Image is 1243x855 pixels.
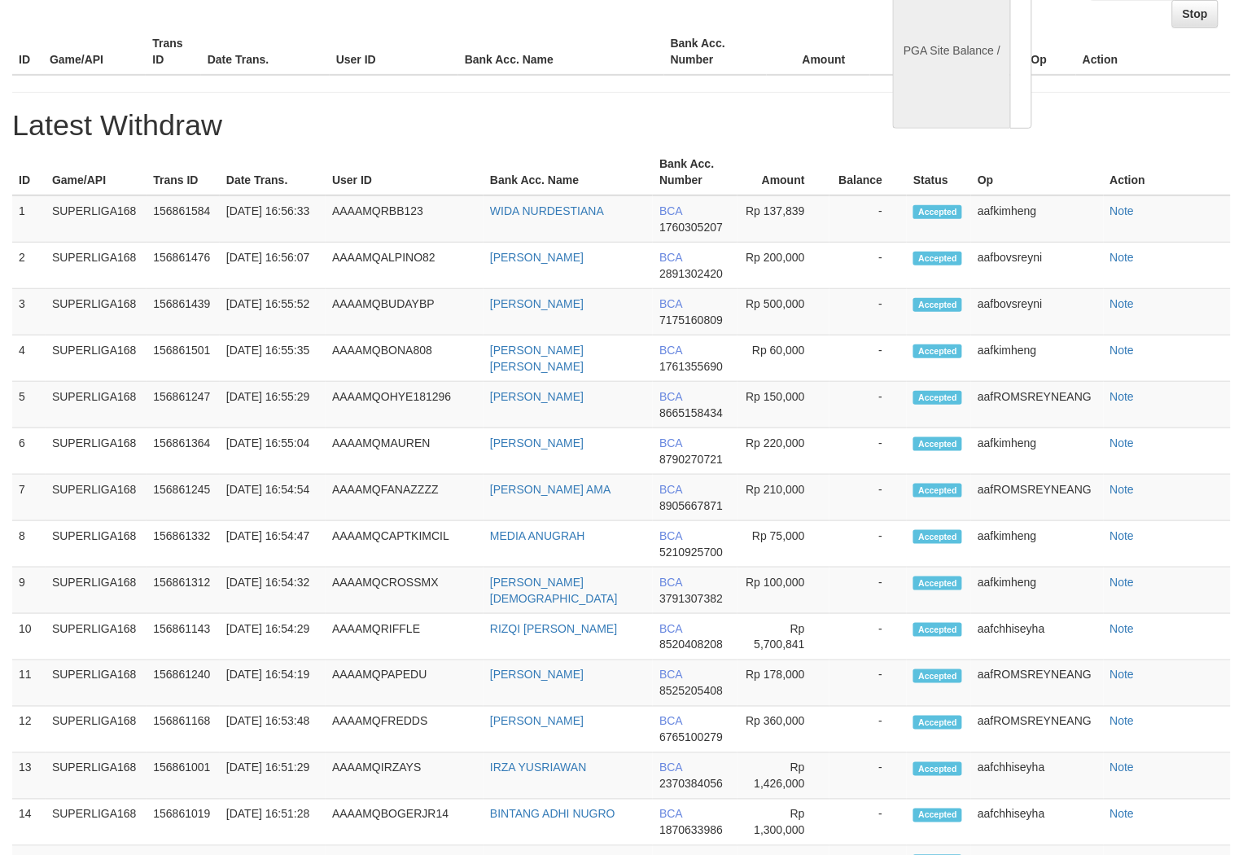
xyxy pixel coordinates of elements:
td: 8 [12,521,46,568]
td: aafROMSREYNEANG [971,707,1103,753]
td: aafkimheng [971,568,1103,614]
a: [PERSON_NAME] [490,297,584,310]
span: 1761355690 [659,360,723,373]
th: Action [1076,28,1231,75]
th: Bank Acc. Name [484,149,653,195]
td: Rp 500,000 [737,289,829,335]
th: Amount [737,149,829,195]
span: BCA [659,483,682,496]
td: AAAAMQRBB123 [326,195,484,243]
td: aafbovsreyni [971,243,1103,289]
span: BCA [659,808,682,821]
td: AAAAMQFREDDS [326,707,484,753]
span: 1870633986 [659,824,723,837]
td: 156861332 [147,521,220,568]
td: aafROMSREYNEANG [971,475,1103,521]
a: [PERSON_NAME] [PERSON_NAME] [490,344,584,373]
th: Bank Acc. Number [664,28,767,75]
span: BCA [659,390,682,403]
td: SUPERLIGA168 [46,660,147,707]
td: 156861584 [147,195,220,243]
td: 14 [12,800,46,846]
td: SUPERLIGA168 [46,243,147,289]
span: 1760305207 [659,221,723,234]
span: BCA [659,297,682,310]
td: [DATE] 16:51:29 [220,753,326,800]
th: Date Trans. [220,149,326,195]
a: [PERSON_NAME] [490,436,584,449]
td: [DATE] 16:55:04 [220,428,326,475]
td: 1 [12,195,46,243]
span: Accepted [913,530,962,544]
th: Balance [829,149,907,195]
td: AAAAMQBUDAYBP [326,289,484,335]
span: 2370384056 [659,778,723,791]
td: SUPERLIGA168 [46,707,147,753]
td: [DATE] 16:55:35 [220,335,326,382]
td: [DATE] 16:54:47 [220,521,326,568]
td: 156861168 [147,707,220,753]
th: User ID [330,28,458,75]
td: SUPERLIGA168 [46,475,147,521]
a: RIZQI [PERSON_NAME] [490,622,617,635]
td: Rp 100,000 [737,568,829,614]
span: Accepted [913,437,962,451]
td: 12 [12,707,46,753]
span: Accepted [913,298,962,312]
span: 5210925700 [659,546,723,559]
td: aafchhiseyha [971,753,1103,800]
th: User ID [326,149,484,195]
span: 8790270721 [659,453,723,466]
td: 156861001 [147,753,220,800]
span: 8905667871 [659,499,723,512]
td: - [829,195,907,243]
td: Rp 1,426,000 [737,753,829,800]
span: Accepted [913,809,962,822]
th: Date Trans. [201,28,330,75]
td: [DATE] 16:54:29 [220,614,326,660]
th: Trans ID [147,149,220,195]
td: Rp 360,000 [737,707,829,753]
td: AAAAMQBONA808 [326,335,484,382]
td: 5 [12,382,46,428]
span: BCA [659,529,682,542]
td: Rp 137,839 [737,195,829,243]
a: IRZA YUSRIAWAN [490,761,587,774]
td: 4 [12,335,46,382]
td: - [829,243,907,289]
td: - [829,475,907,521]
td: SUPERLIGA168 [46,521,147,568]
td: AAAAMQRIFFLE [326,614,484,660]
td: 156861476 [147,243,220,289]
span: BCA [659,576,682,589]
td: [DATE] 16:56:07 [220,243,326,289]
td: SUPERLIGA168 [46,614,147,660]
td: 2 [12,243,46,289]
span: BCA [659,669,682,682]
td: AAAAMQIRZAYS [326,753,484,800]
a: Note [1110,761,1135,774]
a: Note [1110,204,1135,217]
th: Bank Acc. Number [653,149,737,195]
a: [PERSON_NAME] [490,390,584,403]
th: Op [971,149,1103,195]
td: AAAAMQFANAZZZZ [326,475,484,521]
a: Note [1110,436,1135,449]
td: aafkimheng [971,428,1103,475]
span: 8665158434 [659,406,723,419]
th: ID [12,149,46,195]
td: - [829,521,907,568]
td: Rp 75,000 [737,521,829,568]
td: 3 [12,289,46,335]
span: 8520408208 [659,638,723,651]
td: 156861019 [147,800,220,846]
th: Game/API [43,28,146,75]
td: Rp 178,000 [737,660,829,707]
span: 7175160809 [659,313,723,327]
td: 156861247 [147,382,220,428]
span: BCA [659,761,682,774]
span: 2891302420 [659,267,723,280]
td: SUPERLIGA168 [46,753,147,800]
td: SUPERLIGA168 [46,800,147,846]
td: 156861245 [147,475,220,521]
